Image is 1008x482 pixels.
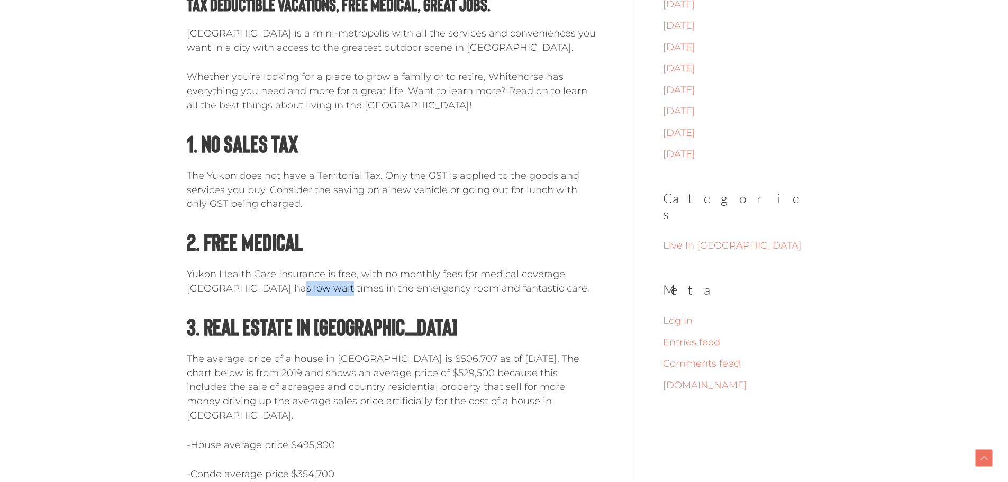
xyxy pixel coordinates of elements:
strong: 2. Free Medical [187,228,303,256]
p: -House average price $495,800 [187,438,599,452]
h2: Meta [663,282,821,298]
a: Comments feed [663,358,740,369]
p: [GEOGRAPHIC_DATA] is a mini-metropolis with all the services and conveniences you want in a city ... [187,26,599,55]
a: [DATE] [663,41,695,53]
p: -Condo average price $354,700 [187,467,599,481]
a: [DATE] [663,62,695,74]
p: Yukon Health Care Insurance is free, with no monthly fees for medical coverage. [GEOGRAPHIC_DATA]... [187,267,599,296]
a: [DATE] [663,20,695,31]
a: Entries feed [663,337,720,348]
a: Log in [663,315,693,326]
h2: Categories [663,190,821,223]
p: Whether you’re looking for a place to grow a family or to retire, Whitehorse has everything you n... [187,70,599,112]
a: [DOMAIN_NAME] [663,379,747,391]
strong: 3. Real Estate in [GEOGRAPHIC_DATA] [187,312,457,340]
a: [DATE] [663,84,695,96]
a: [DATE] [663,105,695,117]
p: The average price of a house in [GEOGRAPHIC_DATA] is $506,707 as of [DATE]. The chart below is fr... [187,352,599,423]
a: [DATE] [663,148,695,160]
strong: 1. No Sales Tax [187,129,298,157]
a: Live In [GEOGRAPHIC_DATA] [663,240,802,251]
p: The Yukon does not have a Territorial Tax. Only the GST is applied to the goods and services you ... [187,169,599,211]
nav: Categories [663,236,821,255]
nav: Meta [663,311,821,395]
a: [DATE] [663,127,695,139]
